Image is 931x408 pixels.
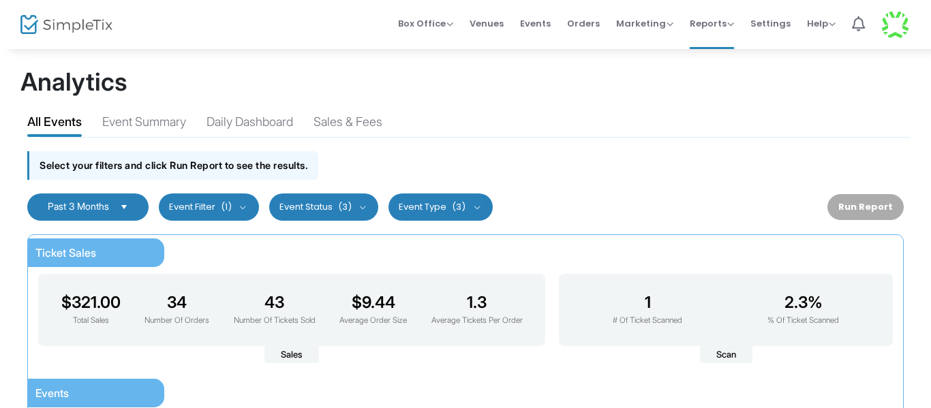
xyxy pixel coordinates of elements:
span: Reports [690,17,734,30]
div: Daily Dashboard [207,112,293,136]
h3: $321.00 [61,293,121,312]
span: (3) [452,202,465,213]
span: Scan [700,346,752,364]
button: Event Type(3) [388,193,493,221]
span: Ticket Sales [35,246,96,260]
span: Sales [264,346,319,364]
p: % Of Ticket Scanned [767,315,839,327]
p: Number Of Tickets Sold [234,315,316,327]
div: Select your filters and click Run Report to see the results. [27,151,318,179]
h3: $9.44 [339,293,407,312]
p: # Of Ticket Scanned [613,315,682,327]
span: Orders [567,6,600,41]
div: Sales & Fees [314,112,382,136]
span: Venues [470,6,504,41]
span: Events [35,386,69,400]
span: (1) [221,202,232,213]
h3: 1.3 [431,293,523,312]
span: Past 3 Months [48,200,109,212]
span: Settings [750,6,791,41]
span: Help [807,17,836,30]
button: Event Filter(1) [159,193,259,221]
span: Events [520,6,551,41]
h3: 2.3% [767,293,839,312]
h3: 34 [144,293,209,312]
p: Number Of Orders [144,315,209,327]
button: Select [115,202,134,213]
div: Event Summary [102,112,186,136]
p: Total Sales [61,315,121,327]
span: Marketing [616,17,673,30]
span: Box Office [398,17,453,30]
p: Average Tickets Per Order [431,315,523,327]
h3: 43 [234,293,316,312]
h1: Analytics [20,67,911,97]
span: (3) [338,202,352,213]
div: All Events [27,112,82,136]
h3: 1 [613,293,682,312]
button: Event Status(3) [269,193,379,221]
p: Average Order Size [339,315,407,327]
